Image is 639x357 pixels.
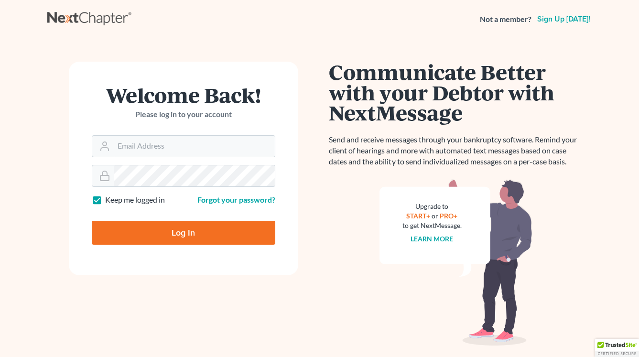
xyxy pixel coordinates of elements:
[432,212,438,220] span: or
[440,212,457,220] a: PRO+
[197,195,275,204] a: Forgot your password?
[92,85,275,105] h1: Welcome Back!
[480,14,531,25] strong: Not a member?
[535,15,592,23] a: Sign up [DATE]!
[379,179,532,346] img: nextmessage_bg-59042aed3d76b12b5cd301f8e5b87938c9018125f34e5fa2b7a6b67550977c72.svg
[92,221,275,245] input: Log In
[329,134,583,167] p: Send and receive messages through your bankruptcy software. Remind your client of hearings and mo...
[329,62,583,123] h1: Communicate Better with your Debtor with NextMessage
[114,136,275,157] input: Email Address
[402,202,462,211] div: Upgrade to
[406,212,430,220] a: START+
[105,195,165,206] label: Keep me logged in
[595,339,639,357] div: TrustedSite Certified
[402,221,462,230] div: to get NextMessage.
[411,235,453,243] a: Learn more
[92,109,275,120] p: Please log in to your account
